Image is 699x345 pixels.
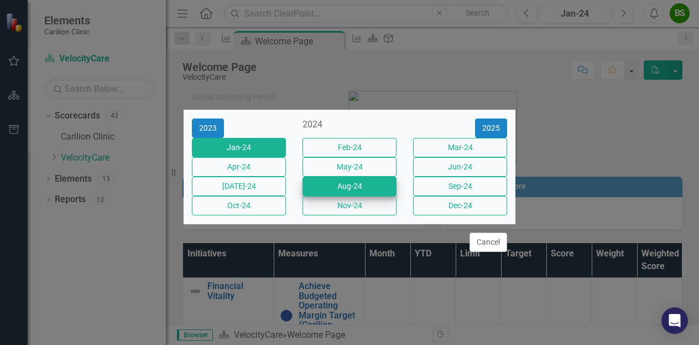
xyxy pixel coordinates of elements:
button: Cancel [470,233,507,252]
button: May-24 [302,157,397,177]
div: 2024 [302,119,397,131]
button: 2025 [475,119,507,138]
button: Oct-24 [192,196,286,215]
button: Apr-24 [192,157,286,177]
button: Dec-24 [413,196,507,215]
button: 2023 [192,119,224,138]
button: Nov-24 [302,196,397,215]
div: Select Reporting Period [192,93,276,101]
button: Feb-24 [302,138,397,157]
button: Jan-24 [192,138,286,157]
div: Open Intercom Messenger [661,307,688,334]
button: Jun-24 [413,157,507,177]
button: [DATE]-24 [192,177,286,196]
button: Aug-24 [302,177,397,196]
button: Sep-24 [413,177,507,196]
button: Mar-24 [413,138,507,157]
